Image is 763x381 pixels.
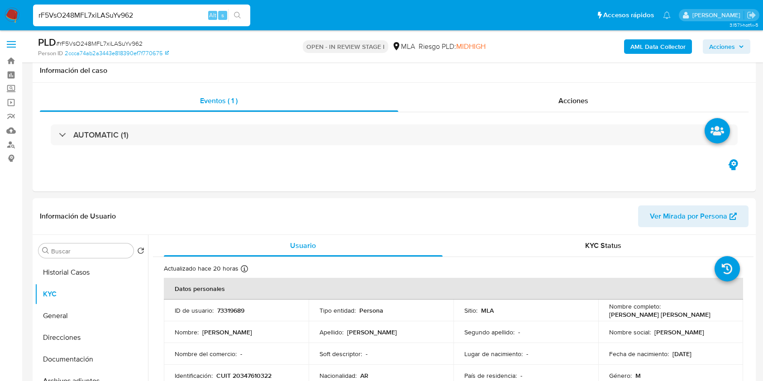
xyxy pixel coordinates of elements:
[609,310,711,319] p: [PERSON_NAME] [PERSON_NAME]
[360,371,368,380] p: AR
[320,328,343,336] p: Apellido :
[40,212,116,221] h1: Información de Usuario
[419,42,486,52] span: Riesgo PLD:
[392,42,415,52] div: MLA
[35,283,148,305] button: KYC
[38,35,56,49] b: PLD
[303,40,388,53] p: OPEN - IN REVIEW STAGE I
[73,130,129,140] h3: AUTOMATIC (1)
[200,95,238,106] span: Eventos ( 1 )
[35,327,148,348] button: Direcciones
[609,302,661,310] p: Nombre completo :
[347,328,397,336] p: [PERSON_NAME]
[320,306,356,314] p: Tipo entidad :
[175,328,199,336] p: Nombre :
[654,328,704,336] p: [PERSON_NAME]
[526,350,528,358] p: -
[221,11,224,19] span: s
[216,371,272,380] p: CUIT 20347610322
[747,10,756,20] a: Salir
[65,49,169,57] a: 2ccca74ab2a3443e818390ef7f770675
[320,371,357,380] p: Nacionalidad :
[228,9,247,22] button: search-icon
[320,350,362,358] p: Soft descriptor :
[164,264,238,273] p: Actualizado hace 20 horas
[464,306,477,314] p: Sitio :
[164,278,743,300] th: Datos personales
[33,10,250,21] input: Buscar usuario o caso...
[40,66,749,75] h1: Información del caso
[51,247,130,255] input: Buscar
[635,371,641,380] p: M
[240,350,242,358] p: -
[464,350,523,358] p: Lugar de nacimiento :
[35,305,148,327] button: General
[456,41,486,52] span: MIDHIGH
[366,350,367,358] p: -
[650,205,727,227] span: Ver Mirada por Persona
[290,240,316,251] span: Usuario
[692,11,744,19] p: julieta.rodriguez@mercadolibre.com
[38,49,63,57] b: Person ID
[35,348,148,370] button: Documentación
[585,240,621,251] span: KYC Status
[630,39,686,54] b: AML Data Collector
[51,124,738,145] div: AUTOMATIC (1)
[56,39,143,48] span: # rF5VsO248MFL7xiLASuYv962
[520,371,522,380] p: -
[175,350,237,358] p: Nombre del comercio :
[624,39,692,54] button: AML Data Collector
[217,306,244,314] p: 73319689
[609,328,651,336] p: Nombre social :
[672,350,691,358] p: [DATE]
[209,11,216,19] span: Alt
[137,247,144,257] button: Volver al orden por defecto
[202,328,252,336] p: [PERSON_NAME]
[464,328,515,336] p: Segundo apellido :
[609,371,632,380] p: Género :
[709,39,735,54] span: Acciones
[518,328,520,336] p: -
[609,350,669,358] p: Fecha de nacimiento :
[359,306,383,314] p: Persona
[663,11,671,19] a: Notificaciones
[638,205,749,227] button: Ver Mirada por Persona
[703,39,750,54] button: Acciones
[35,262,148,283] button: Historial Casos
[464,371,517,380] p: País de residencia :
[175,371,213,380] p: Identificación :
[603,10,654,20] span: Accesos rápidos
[481,306,494,314] p: MLA
[558,95,588,106] span: Acciones
[42,247,49,254] button: Buscar
[175,306,214,314] p: ID de usuario :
